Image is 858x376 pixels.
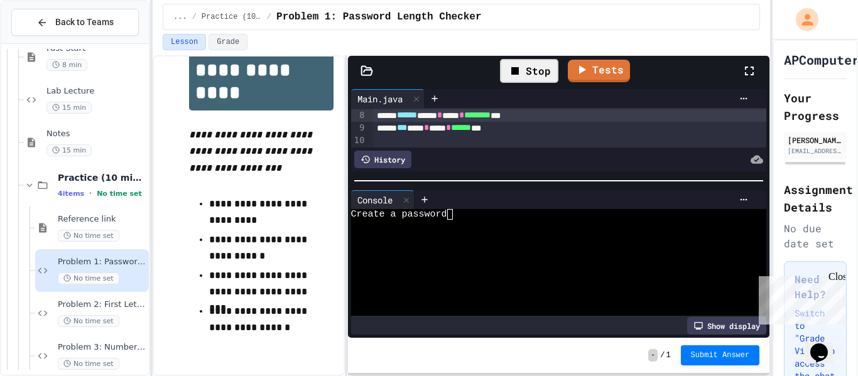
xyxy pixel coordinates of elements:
span: • [89,188,92,198]
button: Lesson [163,34,206,50]
span: No time set [58,315,119,327]
span: / [192,12,197,22]
div: Console [351,190,415,209]
h2: Your Progress [784,89,847,124]
span: No time set [58,272,119,284]
div: Show display [687,317,766,335]
span: 15 min [46,102,92,114]
div: 8 [351,109,367,122]
button: Back to Teams [11,9,139,36]
span: Fast Start [46,43,146,54]
div: [EMAIL_ADDRESS][DOMAIN_NAME] [788,146,843,156]
span: Practice (10 mins) [202,12,262,22]
span: Problem 3: Number Guessing Game [58,342,146,353]
button: Grade [209,34,247,50]
iframe: chat widget [805,326,845,363]
div: [PERSON_NAME] [788,134,843,146]
span: Practice (10 mins) [58,172,146,183]
span: Create a password [351,209,447,220]
span: / [267,12,271,22]
h2: Assignment Details [784,181,847,216]
span: Reference link [58,214,146,225]
div: 11 [351,147,367,159]
span: 8 min [46,59,87,71]
div: No due date set [784,221,847,251]
span: No time set [58,358,119,370]
span: 4 items [58,190,84,198]
iframe: chat widget [754,271,845,325]
span: / [660,350,665,360]
div: Main.java [351,89,425,108]
span: Back to Teams [55,16,114,29]
div: Chat with us now!Close [5,5,87,80]
span: No time set [97,190,142,198]
div: Stop [500,59,558,83]
span: No time set [58,230,119,242]
span: Problem 2: First Letter Validator [58,299,146,310]
button: Submit Answer [681,345,760,365]
span: 15 min [46,144,92,156]
div: My Account [783,5,822,34]
span: 1 [666,350,670,360]
span: Lab Lecture [46,86,146,97]
span: ... [173,12,187,22]
span: Notes [46,129,146,139]
span: - [648,349,658,362]
span: Problem 1: Password Length Checker [276,9,481,24]
span: Submit Answer [691,350,750,360]
div: History [354,151,411,168]
div: 10 [351,134,367,147]
div: Main.java [351,92,409,105]
div: 9 [351,122,367,134]
div: Console [351,193,399,207]
a: Tests [568,60,630,82]
span: Problem 1: Password Length Checker [58,257,146,267]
